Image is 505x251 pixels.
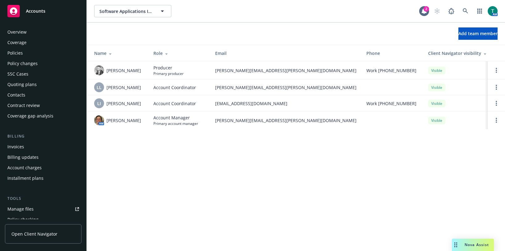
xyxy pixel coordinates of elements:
span: Work [PHONE_NUMBER] [366,67,416,74]
span: [PERSON_NAME] [106,117,141,124]
span: LL [97,84,102,91]
a: Policies [5,48,81,58]
div: Email [215,50,357,56]
a: Billing updates [5,152,81,162]
span: Add team member [458,31,498,36]
div: Policies [7,48,23,58]
span: [PERSON_NAME] [106,84,141,91]
a: SSC Cases [5,69,81,79]
span: Account Coordinator [153,84,196,91]
a: Installment plans [5,173,81,183]
a: Account charges [5,163,81,173]
a: Contract review [5,101,81,110]
button: Nova Assist [452,239,494,251]
div: Phone [366,50,418,56]
div: Name [94,50,144,56]
span: Nova Assist [465,242,489,247]
div: Visible [428,67,445,74]
div: Drag to move [452,239,460,251]
a: Switch app [474,5,486,17]
a: Coverage [5,38,81,47]
a: Start snowing [431,5,443,17]
div: Visible [428,100,445,107]
div: Visible [428,84,445,91]
a: Policy checking [5,215,81,224]
div: Coverage [7,38,27,47]
div: SSC Cases [7,69,28,79]
a: Report a Bug [445,5,457,17]
span: [EMAIL_ADDRESS][DOMAIN_NAME] [215,100,357,107]
a: Open options [493,100,500,107]
div: Visible [428,117,445,124]
a: Open options [493,67,500,74]
span: [PERSON_NAME] [106,100,141,107]
div: Installment plans [7,173,44,183]
a: Manage files [5,204,81,214]
span: Open Client Navigator [11,231,57,237]
span: Accounts [26,9,45,14]
a: Search [459,5,472,17]
div: Contract review [7,101,40,110]
div: Quoting plans [7,80,37,89]
div: Invoices [7,142,24,152]
span: Software Applications Incorporated [99,8,153,14]
span: Account Manager [153,114,198,121]
div: Policy checking [7,215,39,224]
div: Role [153,50,205,56]
button: Add team member [458,27,498,40]
button: Software Applications Incorporated [94,5,171,17]
div: Contacts [7,90,25,100]
div: Coverage gap analysis [7,111,53,121]
div: Account charges [7,163,42,173]
div: Manage files [7,204,34,214]
span: [PERSON_NAME][EMAIL_ADDRESS][PERSON_NAME][DOMAIN_NAME] [215,67,357,74]
a: Open options [493,84,500,91]
div: Client Navigator visibility [428,50,487,56]
span: [PERSON_NAME] [106,67,141,74]
a: Invoices [5,142,81,152]
span: [PERSON_NAME][EMAIL_ADDRESS][PERSON_NAME][DOMAIN_NAME] [215,84,357,91]
span: Work [PHONE_NUMBER] [366,100,416,107]
img: photo [488,6,498,16]
img: photo [94,115,104,125]
a: Accounts [5,2,81,20]
div: Overview [7,27,27,37]
div: Billing [5,133,81,139]
div: 2 [424,6,429,12]
a: Open options [493,117,500,124]
a: Overview [5,27,81,37]
span: [PERSON_NAME][EMAIL_ADDRESS][PERSON_NAME][DOMAIN_NAME] [215,117,357,124]
span: LI [97,100,101,107]
div: Billing updates [7,152,39,162]
a: Policy changes [5,59,81,68]
div: Policy changes [7,59,38,68]
span: Primary account manager [153,121,198,126]
span: Primary producer [153,71,184,76]
span: Account Coordinator [153,100,196,107]
img: photo [94,65,104,75]
a: Contacts [5,90,81,100]
a: Quoting plans [5,80,81,89]
div: Tools [5,195,81,202]
a: Coverage gap analysis [5,111,81,121]
span: Producer [153,64,184,71]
